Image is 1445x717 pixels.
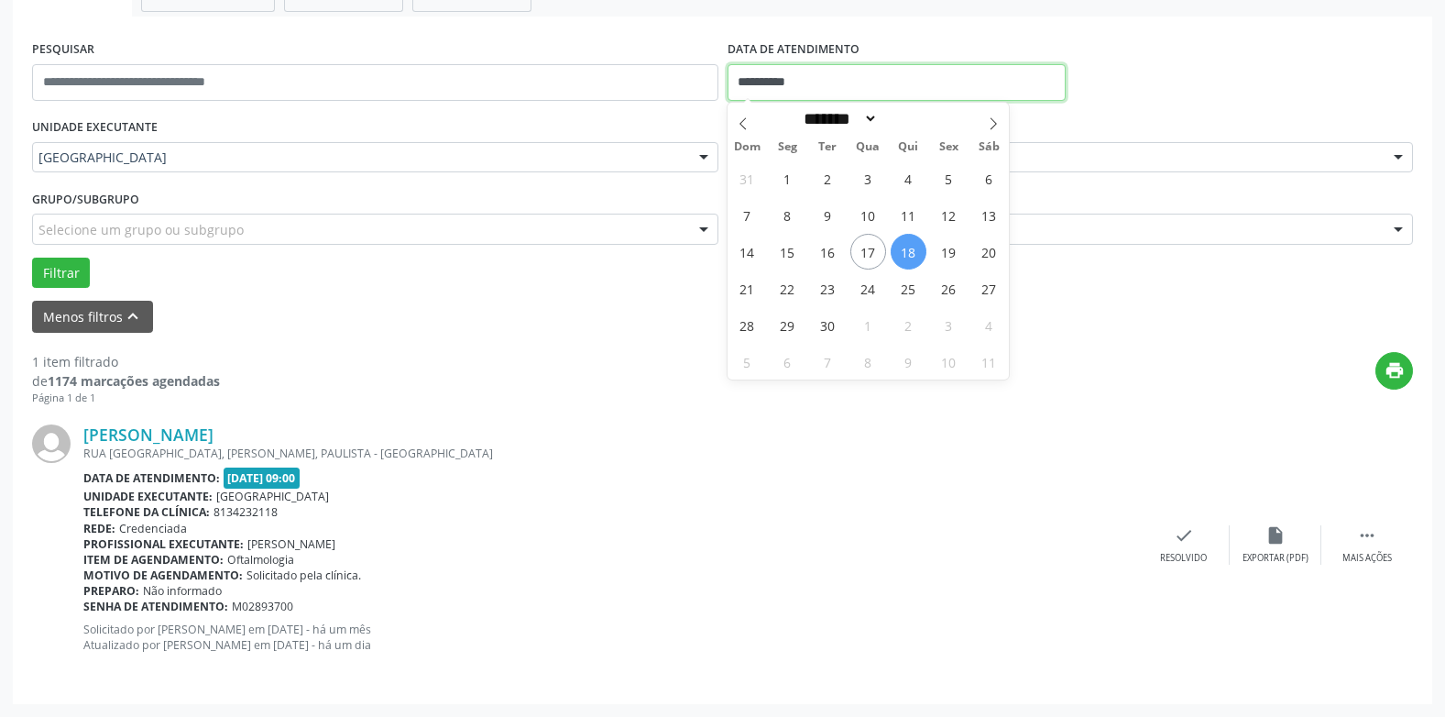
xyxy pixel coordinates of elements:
[32,185,139,214] label: Grupo/Subgrupo
[850,344,886,380] span: Outubro 8, 2025
[32,425,71,463] img: img
[83,622,1138,653] p: Solicitado por [PERSON_NAME] em [DATE] - há um mês Atualizado por [PERSON_NAME] em [DATE] - há um...
[850,160,886,196] span: Setembro 3, 2025
[931,197,967,233] span: Setembro 12, 2025
[878,109,938,128] input: Year
[807,141,848,153] span: Ter
[32,371,220,391] div: de
[810,307,846,343] span: Setembro 30, 2025
[798,109,879,128] select: Month
[227,552,294,568] span: Oftalmologia
[729,307,765,343] span: Setembro 28, 2025
[891,197,926,233] span: Setembro 11, 2025
[728,141,768,153] span: Dom
[32,36,94,64] label: PESQUISAR
[32,352,220,371] div: 1 item filtrado
[83,504,210,520] b: Telefone da clínica:
[850,270,886,306] span: Setembro 24, 2025
[38,149,681,167] span: [GEOGRAPHIC_DATA]
[232,599,293,614] span: M02893700
[1242,552,1308,565] div: Exportar (PDF)
[83,489,213,504] b: Unidade executante:
[48,372,220,390] strong: 1174 marcações agendadas
[123,306,143,326] i: keyboard_arrow_up
[770,270,805,306] span: Setembro 22, 2025
[767,141,807,153] span: Seg
[224,468,301,489] span: [DATE] 09:00
[891,160,926,196] span: Setembro 4, 2025
[928,141,969,153] span: Sex
[1342,552,1392,565] div: Mais ações
[729,160,765,196] span: Agosto 31, 2025
[891,234,926,270] span: Setembro 18, 2025
[1375,352,1413,390] button: print
[971,234,1007,270] span: Setembro 20, 2025
[850,307,886,343] span: Outubro 1, 2025
[810,197,846,233] span: Setembro 9, 2025
[83,425,213,445] a: [PERSON_NAME]
[891,307,926,343] span: Outubro 2, 2025
[728,36,859,64] label: DATA DE ATENDIMENTO
[32,391,220,406] div: Página 1 de 1
[83,470,220,486] b: Data de atendimento:
[1160,552,1207,565] div: Resolvido
[770,160,805,196] span: Setembro 1, 2025
[850,197,886,233] span: Setembro 10, 2025
[931,160,967,196] span: Setembro 5, 2025
[891,270,926,306] span: Setembro 25, 2025
[969,141,1009,153] span: Sáb
[1265,525,1286,546] i: insert_drive_file
[971,307,1007,343] span: Outubro 4, 2025
[83,583,139,599] b: Preparo:
[770,234,805,270] span: Setembro 15, 2025
[734,149,1376,167] span: Todos os profissionais
[770,344,805,380] span: Outubro 6, 2025
[810,234,846,270] span: Setembro 16, 2025
[888,141,928,153] span: Qui
[810,160,846,196] span: Setembro 2, 2025
[810,270,846,306] span: Setembro 23, 2025
[931,307,967,343] span: Outubro 3, 2025
[971,160,1007,196] span: Setembro 6, 2025
[971,270,1007,306] span: Setembro 27, 2025
[83,552,224,568] b: Item de agendamento:
[119,521,187,536] span: Credenciada
[931,344,967,380] span: Outubro 10, 2025
[32,258,90,289] button: Filtrar
[891,344,926,380] span: Outubro 9, 2025
[1385,360,1405,381] i: print
[770,307,805,343] span: Setembro 29, 2025
[32,114,158,142] label: UNIDADE EXECUTANTE
[143,583,222,599] span: Não informado
[32,301,153,333] button: Menos filtroskeyboard_arrow_up
[1357,525,1377,546] i: 
[810,344,846,380] span: Outubro 7, 2025
[729,270,765,306] span: Setembro 21, 2025
[971,197,1007,233] span: Setembro 13, 2025
[83,599,228,614] b: Senha de atendimento:
[246,568,361,583] span: Solicitado pela clínica.
[83,568,243,583] b: Motivo de agendamento:
[247,536,335,552] span: [PERSON_NAME]
[931,234,967,270] span: Setembro 19, 2025
[38,220,244,239] span: Selecione um grupo ou subgrupo
[729,197,765,233] span: Setembro 7, 2025
[216,489,329,504] span: [GEOGRAPHIC_DATA]
[729,234,765,270] span: Setembro 14, 2025
[83,521,115,536] b: Rede:
[848,141,888,153] span: Qua
[850,234,886,270] span: Setembro 17, 2025
[1174,525,1194,546] i: check
[729,344,765,380] span: Outubro 5, 2025
[931,270,967,306] span: Setembro 26, 2025
[83,446,1138,461] div: RUA [GEOGRAPHIC_DATA], [PERSON_NAME], PAULISTA - [GEOGRAPHIC_DATA]
[83,536,244,552] b: Profissional executante:
[770,197,805,233] span: Setembro 8, 2025
[213,504,278,520] span: 8134232118
[971,344,1007,380] span: Outubro 11, 2025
